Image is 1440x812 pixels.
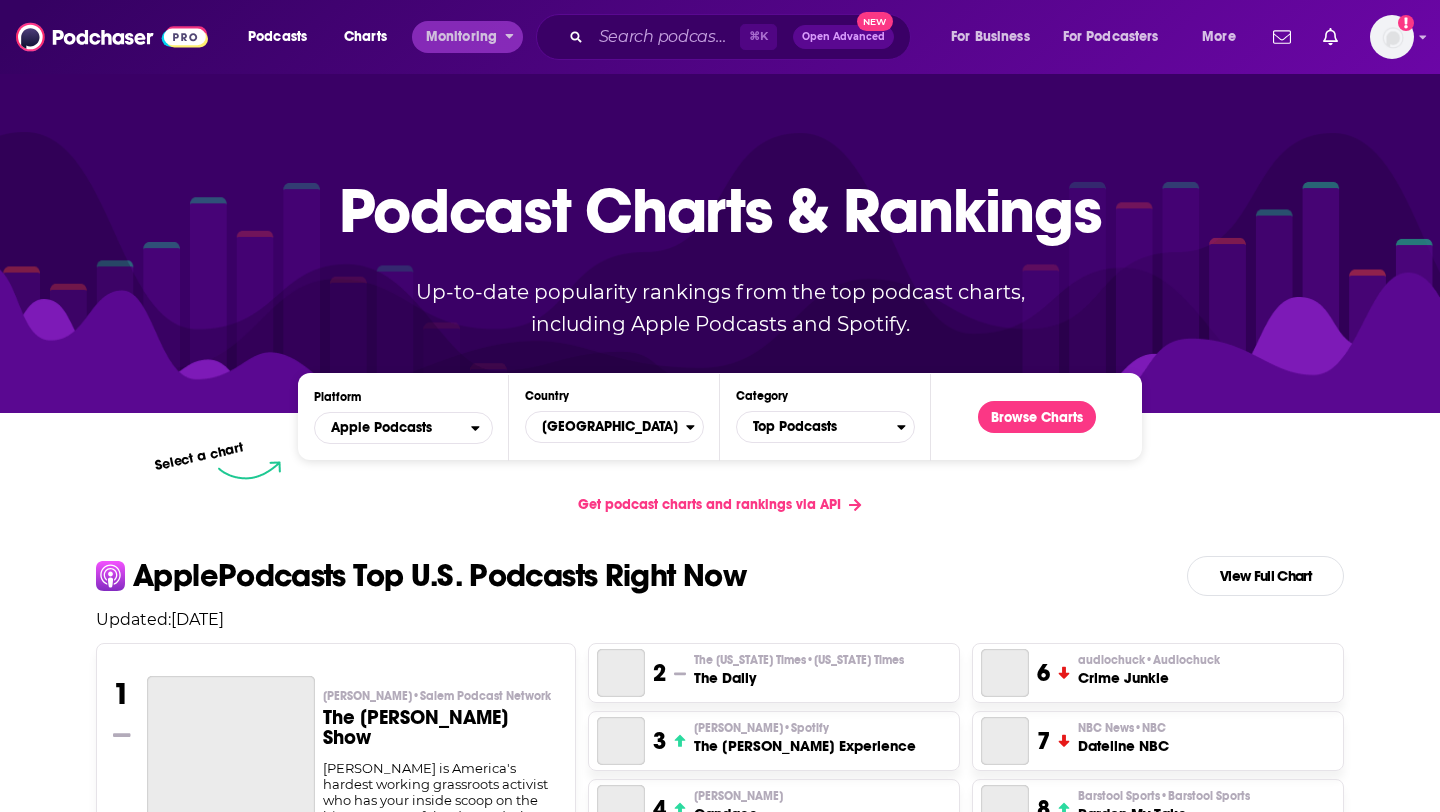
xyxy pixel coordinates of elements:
[1078,720,1166,736] span: NBC News
[323,688,551,704] span: [PERSON_NAME]
[694,788,783,804] p: Candace Owens
[597,717,645,765] a: The Joe Rogan Experience
[1078,652,1220,668] p: audiochuck • Audiochuck
[1078,736,1169,756] h3: Dateline NBC
[1037,658,1050,688] h3: 6
[153,439,245,474] p: Select a chart
[1202,23,1236,51] span: More
[981,649,1029,697] a: Crime Junkie
[937,21,1055,53] button: open menu
[783,721,829,735] span: • Spotify
[1037,726,1050,756] h3: 7
[694,652,904,668] span: The [US_STATE] Times
[1370,15,1414,59] button: Show profile menu
[1050,21,1188,53] button: open menu
[555,14,930,60] div: Search podcasts, credits, & more...
[339,145,1102,275] p: Podcast Charts & Rankings
[1160,789,1250,803] span: • Barstool Sports
[525,411,704,443] button: Countries
[323,688,560,704] p: Charlie Kirk • Salem Podcast Network
[376,276,1064,340] p: Up-to-date popularity rankings from the top podcast charts, including Apple Podcasts and Spotify.
[737,410,897,444] span: Top Podcasts
[653,658,666,688] h3: 2
[694,736,916,756] h3: The [PERSON_NAME] Experience
[1265,20,1299,54] a: Show notifications dropdown
[1187,556,1344,596] a: View Full Chart
[736,411,915,443] button: Categories
[597,649,645,697] a: The Daily
[331,421,432,435] span: Apple Podcasts
[1078,720,1169,736] p: NBC News • NBC
[981,717,1029,765] a: Dateline NBC
[694,788,783,804] span: [PERSON_NAME]
[562,480,877,529] a: Get podcast charts and rankings via API
[694,652,904,668] p: The New York Times • New York Times
[951,23,1030,51] span: For Business
[314,412,493,444] button: open menu
[1078,652,1220,668] span: audiochuck
[234,21,333,53] button: open menu
[1315,20,1346,54] a: Show notifications dropdown
[133,560,746,592] p: Apple Podcasts Top U.S. Podcasts Right Now
[526,410,686,444] span: [GEOGRAPHIC_DATA]
[694,720,916,736] p: Joe Rogan • Spotify
[1078,668,1220,688] h3: Crime Junkie
[1145,653,1220,667] span: • Audiochuck
[218,461,281,480] img: select arrow
[591,21,740,53] input: Search podcasts, credits, & more...
[1134,721,1166,735] span: • NBC
[793,25,894,49] button: Open AdvancedNew
[1078,788,1250,804] p: Barstool Sports • Barstool Sports
[802,32,885,42] span: Open Advanced
[978,401,1096,433] button: Browse Charts
[694,720,829,736] span: [PERSON_NAME]
[80,610,1360,629] p: Updated: [DATE]
[323,708,560,748] h3: The [PERSON_NAME] Show
[344,23,387,51] span: Charts
[16,18,208,56] img: Podchaser - Follow, Share and Rate Podcasts
[806,653,904,667] span: • [US_STATE] Times
[653,726,666,756] h3: 3
[1078,788,1250,804] span: Barstool Sports
[857,12,893,31] span: New
[578,496,841,513] span: Get podcast charts and rankings via API
[1063,23,1159,51] span: For Podcasters
[113,676,130,712] h3: 1
[694,668,904,688] h3: The Daily
[1398,15,1414,31] svg: Add a profile image
[331,21,399,53] a: Charts
[412,689,551,703] span: • Salem Podcast Network
[1078,652,1220,688] a: audiochuck•AudiochuckCrime Junkie
[694,720,916,756] a: [PERSON_NAME]•SpotifyThe [PERSON_NAME] Experience
[323,688,560,760] a: [PERSON_NAME]•Salem Podcast NetworkThe [PERSON_NAME] Show
[426,23,497,51] span: Monitoring
[1078,720,1169,756] a: NBC News•NBCDateline NBC
[248,23,307,51] span: Podcasts
[412,21,523,53] button: open menu
[314,412,493,444] h2: Platforms
[1370,15,1414,59] img: User Profile
[1188,21,1261,53] button: open menu
[1370,15,1414,59] span: Logged in as autumncomm
[740,24,777,50] span: ⌘ K
[694,652,904,688] a: The [US_STATE] Times•[US_STATE] TimesThe Daily
[96,561,125,590] img: apple Icon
